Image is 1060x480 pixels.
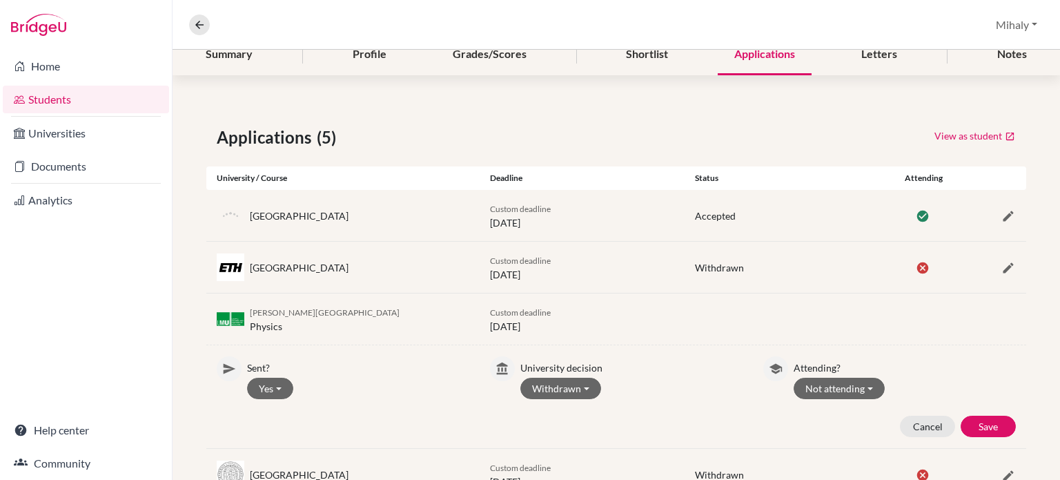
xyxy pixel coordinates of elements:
[250,305,400,334] div: Physics
[981,35,1043,75] div: Notes
[250,307,400,318] span: [PERSON_NAME][GEOGRAPHIC_DATA]
[250,260,349,275] div: [GEOGRAPHIC_DATA]
[890,172,958,184] div: Attending
[480,201,685,230] div: [DATE]
[206,172,480,184] div: University / Course
[490,256,551,266] span: Custom deadline
[520,356,743,375] p: University decision
[990,12,1043,38] button: Mihaly
[695,210,736,222] span: Accepted
[480,172,685,184] div: Deadline
[317,125,342,150] span: (5)
[490,307,551,318] span: Custom deadline
[3,416,169,444] a: Help center
[934,125,1016,146] a: View as student
[189,35,269,75] div: Summary
[900,416,955,437] button: Cancel
[217,312,244,325] img: de_lud_4ajmkpsa.png
[247,356,469,375] p: Sent?
[11,14,66,36] img: Bridge-U
[695,262,744,273] span: Withdrawn
[845,35,914,75] div: Letters
[247,378,293,399] button: Yes
[480,305,685,334] div: [DATE]
[520,378,601,399] button: Withdrawn
[3,86,169,113] a: Students
[3,450,169,477] a: Community
[794,356,1016,375] p: Attending?
[685,172,890,184] div: Status
[480,253,685,282] div: [DATE]
[961,416,1016,437] button: Save
[490,204,551,214] span: Custom deadline
[609,35,685,75] div: Shortlist
[217,125,317,150] span: Applications
[490,463,551,473] span: Custom deadline
[3,52,169,80] a: Home
[794,378,885,399] button: Not attending
[3,186,169,214] a: Analytics
[3,119,169,147] a: Universities
[336,35,403,75] div: Profile
[217,202,244,229] img: default-university-logo-42dd438d0b49c2174d4c41c49dcd67eec2da6d16b3a2f6d5de70cc347232e317.png
[217,253,244,281] img: ch_eth_3w2qmga9.jpeg
[250,209,349,223] div: [GEOGRAPHIC_DATA]
[3,153,169,180] a: Documents
[718,35,812,75] div: Applications
[436,35,543,75] div: Grades/Scores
